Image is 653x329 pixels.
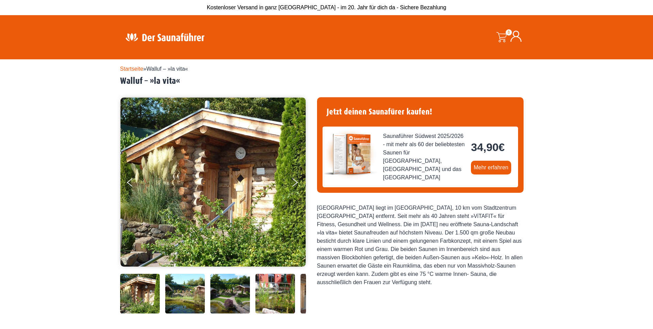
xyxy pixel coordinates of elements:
span: Walluf – »la vita« [146,66,188,72]
button: Previous [127,175,144,192]
a: Startseite [120,66,144,72]
span: Saunaführer Südwest 2025/2026 - mit mehr als 60 der beliebtesten Saunen für [GEOGRAPHIC_DATA], [G... [383,132,466,182]
button: Next [291,175,308,192]
a: Mehr erfahren [471,161,511,175]
span: » [120,66,188,72]
h2: Walluf – »la vita« [120,76,533,87]
span: 0 [506,29,512,36]
span: € [498,141,505,153]
span: Kostenloser Versand in ganz [GEOGRAPHIC_DATA] - im 20. Jahr für dich da - Sichere Bezahlung [207,4,446,10]
bdi: 34,90 [471,141,505,153]
div: [GEOGRAPHIC_DATA] liegt im [GEOGRAPHIC_DATA], 10 km vom Stadtzentrum [GEOGRAPHIC_DATA] entfernt. ... [317,204,524,287]
img: der-saunafuehrer-2025-suedwest.jpg [323,127,378,182]
h4: Jetzt deinen Saunafürer kaufen! [323,103,518,121]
